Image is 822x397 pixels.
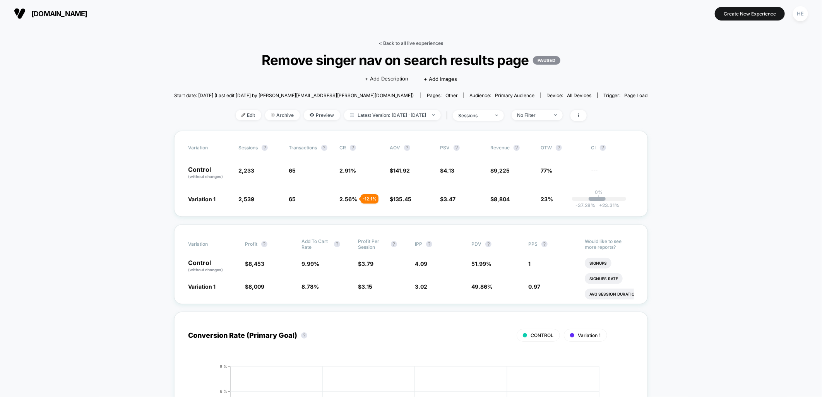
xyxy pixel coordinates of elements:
[791,6,810,22] button: HE
[415,241,422,247] span: IPP
[444,196,456,202] span: 3.47
[301,283,319,290] span: 8.78 %
[459,113,490,118] div: sessions
[440,196,456,202] span: $
[358,260,374,267] span: $
[517,112,548,118] div: No Filter
[289,145,317,151] span: Transactions
[390,145,400,151] span: AOV
[339,145,346,151] span: CR
[541,196,553,202] span: 23%
[14,8,26,19] img: Visually logo
[541,145,583,151] span: OTW
[350,113,354,117] img: calendar
[485,241,491,247] button: ?
[361,194,378,204] div: - 12.1 %
[554,114,557,116] img: end
[575,202,595,208] span: -37.28 %
[440,145,450,151] span: PSV
[415,283,427,290] span: 3.02
[432,114,435,116] img: end
[301,238,330,250] span: Add To Cart Rate
[339,167,356,174] span: 2.91 %
[541,92,598,98] span: Device:
[556,145,562,151] button: ?
[220,389,227,394] tspan: 6 %
[541,241,548,247] button: ?
[471,260,491,267] span: 51.99 %
[262,145,268,151] button: ?
[238,145,258,151] span: Sessions
[301,260,319,267] span: 9.99 %
[715,7,785,21] button: Create New Experience
[494,196,510,202] span: 8,804
[362,260,374,267] span: 3.79
[585,273,623,284] li: Signups Rate
[600,145,606,151] button: ?
[415,260,427,267] span: 4.09
[595,189,603,195] p: 0%
[454,145,460,151] button: ?
[604,92,648,98] div: Trigger:
[471,283,493,290] span: 49.86 %
[188,267,223,272] span: (without changes)
[793,6,808,21] div: HE
[271,113,275,117] img: end
[541,167,552,174] span: 77%
[350,145,356,151] button: ?
[220,364,227,369] tspan: 8 %
[393,167,410,174] span: 141.92
[365,75,408,83] span: + Add Description
[595,202,619,208] span: 23.31 %
[301,332,307,339] button: ?
[261,241,267,247] button: ?
[188,260,237,273] p: Control
[470,92,535,98] div: Audience:
[531,332,554,338] span: CONTROL
[391,241,397,247] button: ?
[248,260,264,267] span: 8,453
[495,115,498,116] img: end
[188,196,216,202] span: Variation 1
[495,92,535,98] span: Primary Audience
[585,238,634,250] p: Would like to see more reports?
[236,110,261,120] span: Edit
[248,283,264,290] span: 8,009
[440,167,454,174] span: $
[358,283,373,290] span: $
[188,166,231,180] p: Control
[238,196,254,202] span: 2,539
[585,289,642,299] li: Avg Session Duration
[31,10,87,18] span: [DOMAIN_NAME]
[188,238,231,250] span: Variation
[599,202,602,208] span: +
[289,196,296,202] span: 65
[404,145,410,151] button: ?
[445,110,453,121] span: |
[344,110,441,120] span: Latest Version: [DATE] - [DATE]
[390,167,410,174] span: $
[528,260,531,267] span: 1
[339,196,357,202] span: 2.56 %
[424,76,457,82] span: + Add Images
[426,241,432,247] button: ?
[245,283,264,290] span: $
[528,241,538,247] span: PPS
[238,167,254,174] span: 2,233
[567,92,592,98] span: all devices
[379,40,443,46] a: < Back to all live experiences
[514,145,520,151] button: ?
[533,56,560,65] p: PAUSED
[358,238,387,250] span: Profit Per Session
[188,174,223,179] span: (without changes)
[334,241,340,247] button: ?
[490,167,510,174] span: $
[241,113,245,117] img: edit
[490,196,510,202] span: $
[289,167,296,174] span: 65
[245,260,264,267] span: $
[528,283,540,290] span: 0.97
[390,196,411,202] span: $
[12,7,90,20] button: [DOMAIN_NAME]
[265,110,300,120] span: Archive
